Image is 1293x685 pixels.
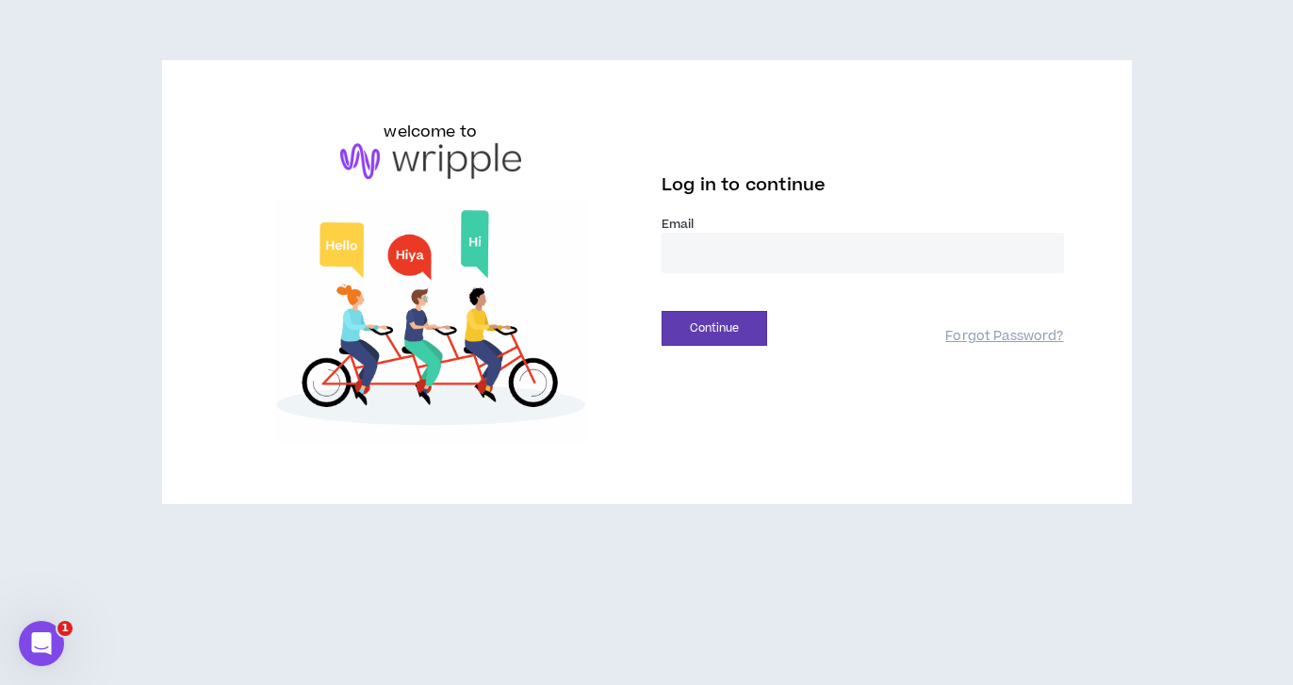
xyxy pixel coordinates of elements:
[340,143,521,179] img: logo-brand.png
[662,173,826,197] span: Log in to continue
[662,311,767,346] button: Continue
[57,621,73,636] span: 1
[19,621,64,666] iframe: Intercom live chat
[945,328,1063,346] a: Forgot Password?
[230,198,632,445] img: Welcome to Wripple
[662,216,1064,233] label: Email
[384,121,477,143] h6: welcome to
